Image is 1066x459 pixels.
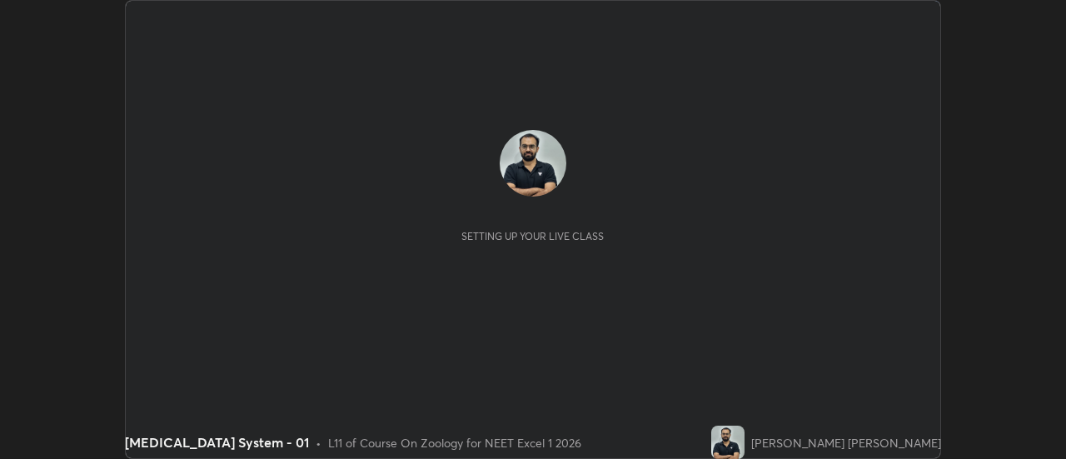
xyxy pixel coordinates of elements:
div: [MEDICAL_DATA] System - 01 [125,432,309,452]
div: [PERSON_NAME] [PERSON_NAME] [751,434,941,452]
img: b085cb20fb0f4526aa32f9ad54b1e8dd.jpg [500,130,566,197]
div: • [316,434,321,452]
div: L11 of Course On Zoology for NEET Excel 1 2026 [328,434,581,452]
div: Setting up your live class [461,230,604,242]
img: b085cb20fb0f4526aa32f9ad54b1e8dd.jpg [711,426,745,459]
